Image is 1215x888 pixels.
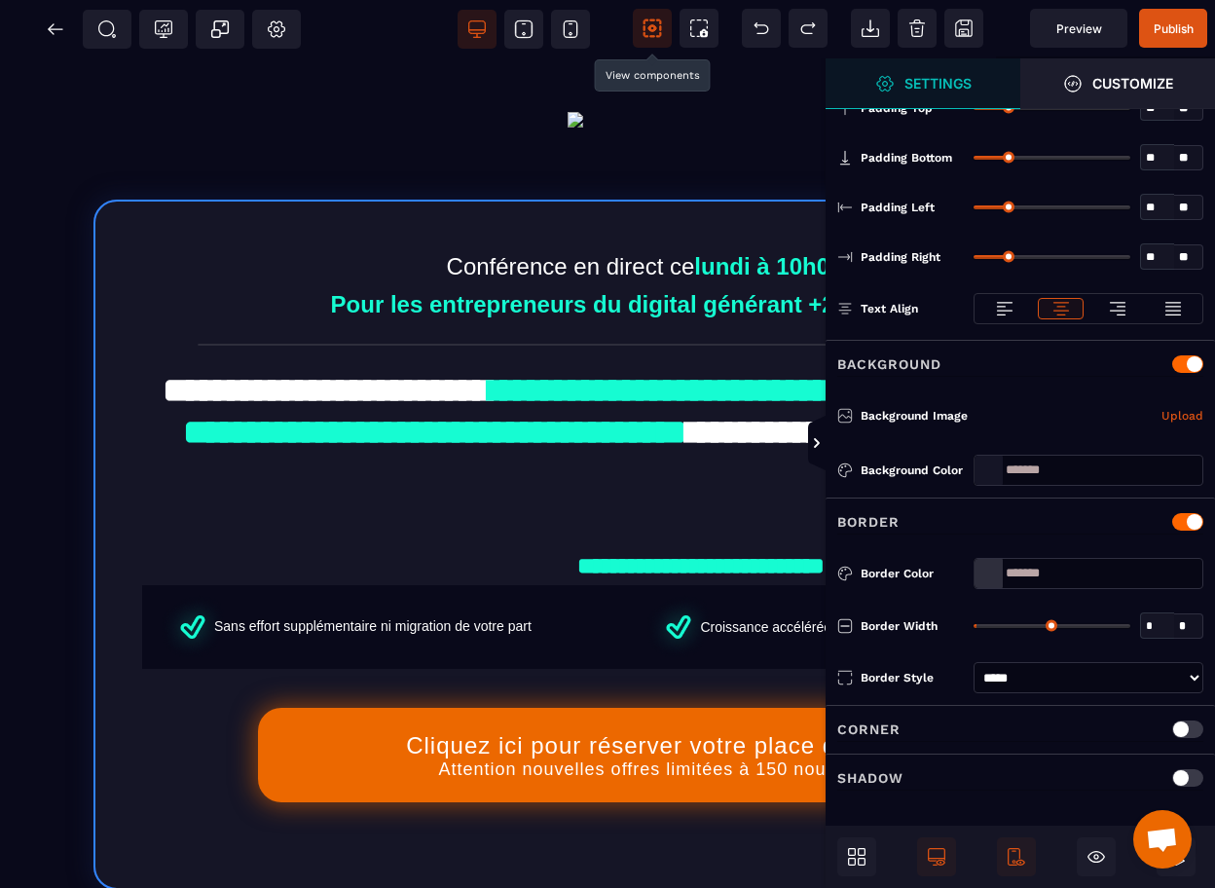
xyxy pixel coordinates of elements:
span: Preview [1030,9,1127,48]
a: Upload [1161,404,1203,427]
div: Border Style [861,668,964,687]
span: Back [36,10,75,49]
p: Border [837,510,900,534]
span: Toggle Views [826,415,845,473]
span: Seo meta data [83,10,131,49]
span: Publish [1154,21,1194,36]
strong: Settings [904,76,972,91]
span: Tracking code [139,10,188,49]
span: View tablet [504,10,543,49]
span: Save [1139,9,1207,48]
span: Favicon [252,10,301,49]
span: Border Width [861,618,938,634]
p: Text Align [837,299,918,318]
p: Corner [837,718,901,741]
span: View desktop [458,10,497,49]
span: Undo [742,9,781,48]
img: c269b0c8b15399de7a894987fa87ef0b_logo-beta.07bc9268.svg [568,54,834,69]
span: Save [944,9,983,48]
img: B4BGOZIbHi86AAAAAElFTkSuQmCC [1024,534,1096,604]
img: B4BGOZIbHi86AAAAAElFTkSuQmCC [157,534,229,604]
span: Open Style Manager [826,58,1020,109]
span: Tracking [154,19,173,39]
strong: Customize [1092,76,1173,91]
text: Sans effort supplémentaire ni migration de votre part [209,555,628,581]
span: Setting Body [267,19,286,39]
span: Padding Bottom [861,150,952,166]
span: Clear [898,9,937,48]
p: Background [837,352,941,376]
span: Redo [789,9,828,48]
span: Open Style Manager [1020,58,1215,109]
span: View components [633,9,672,48]
div: Border Color [861,564,964,583]
p: Background Image [837,406,968,425]
span: Padding Right [861,249,940,265]
button: Cliquez ici pour réserver votre place dès maintenantAttention nouvelles offres limitées à 150 nou... [258,649,1144,744]
span: Preview [1056,21,1102,36]
img: B4BGOZIbHi86AAAAAElFTkSuQmCC [643,534,715,604]
text: Croissance accélérée pour votre business [695,556,1009,581]
div: Mở cuộc trò chuyện [1133,810,1192,869]
span: Padding Left [861,200,935,215]
p: Shadow [837,766,903,790]
span: Popup [210,19,230,39]
span: Open Import Webpage [851,9,890,48]
span: Is Show Desktop [917,837,956,876]
div: Background Color [861,461,964,480]
span: View mobile [551,10,590,49]
span: Cmd Hidden Block [1077,837,1116,876]
span: Create Alert Modal [196,10,244,49]
span: Screenshot [680,9,718,48]
span: Is Show Mobile [997,837,1036,876]
span: SEO [97,19,117,39]
span: Open Blocks [837,837,876,876]
b: lundi à 10h00 [694,195,842,221]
